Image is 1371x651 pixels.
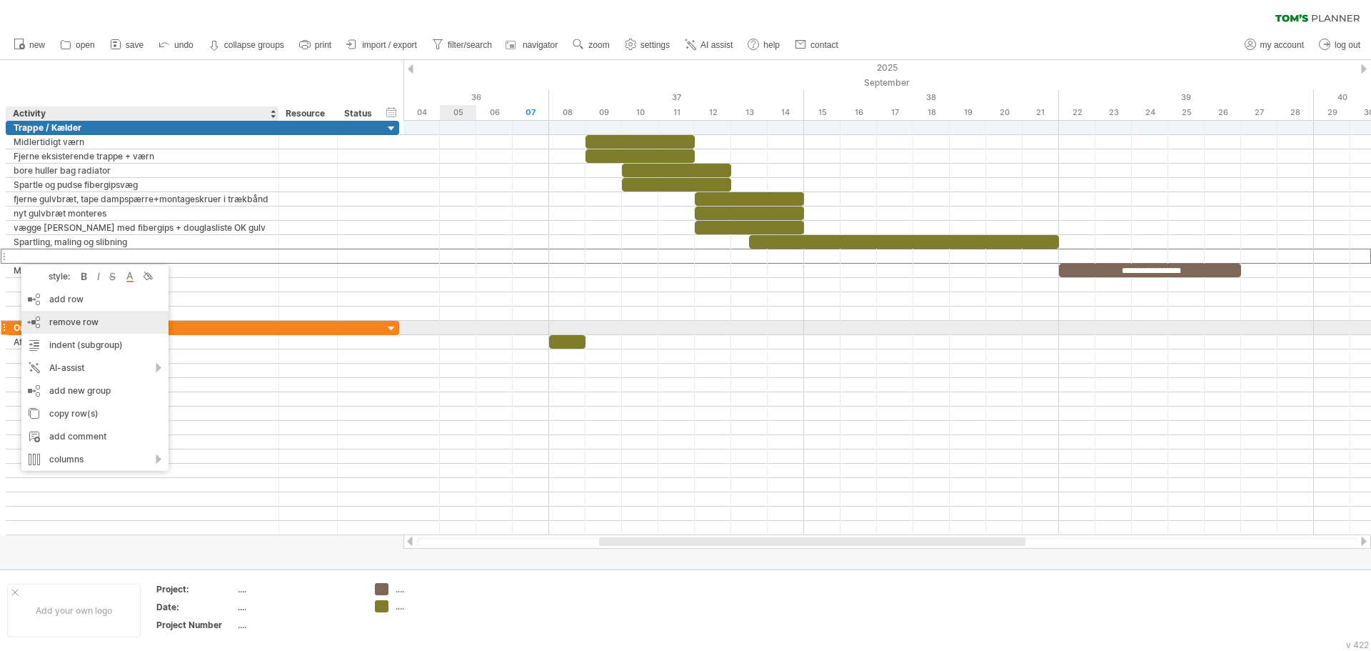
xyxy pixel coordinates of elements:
[1095,105,1132,120] div: Tuesday, 23 September 2025
[10,36,49,54] a: new
[362,40,417,50] span: import / export
[448,40,492,50] span: filter/search
[1241,105,1277,120] div: Saturday, 27 September 2025
[1314,105,1350,120] div: Monday, 29 September 2025
[21,379,169,402] div: add new group
[791,36,843,54] a: contact
[13,106,271,121] div: Activity
[681,36,737,54] a: AI assist
[126,40,144,50] span: save
[641,40,670,50] span: settings
[396,583,473,595] div: ....
[744,36,784,54] a: help
[1277,105,1314,120] div: Sunday, 28 September 2025
[174,40,194,50] span: undo
[763,40,780,50] span: help
[810,40,838,50] span: contact
[7,584,141,637] div: Add your own logo
[21,425,169,448] div: add comment
[586,105,622,120] div: Tuesday, 9 September 2025
[14,235,271,249] div: Spartling, maling og slibning
[21,357,169,379] div: AI-assist
[238,583,358,595] div: ....
[588,40,609,50] span: zoom
[21,288,169,311] div: add row
[1335,40,1360,50] span: log out
[1346,640,1369,650] div: v 422
[14,321,271,334] div: Orangeri / Drivhus færdiggørelse
[1205,105,1241,120] div: Friday, 26 September 2025
[56,36,99,54] a: open
[224,40,284,50] strong: collapse groups
[315,40,331,50] span: print
[695,105,731,120] div: Friday, 12 September 2025
[29,40,45,50] span: new
[804,90,1059,105] div: 38
[950,105,986,120] div: Friday, 19 September 2025
[21,402,169,425] div: copy row(s)
[156,601,235,613] div: Date:
[14,178,271,192] div: Spartle og pudse fibergipsvæg
[1132,105,1168,120] div: Wednesday, 24 September 2025
[21,334,169,357] div: indent (subgroup)
[621,36,674,54] a: settings
[14,207,271,220] div: nyt gulvbræt monteres
[205,36,288,54] a: collapse groups
[76,40,95,50] span: open
[503,36,562,54] a: navigator
[14,135,271,149] div: Midlertidigt værn
[286,106,329,121] div: Resource
[238,601,358,613] div: ....
[1059,90,1314,105] div: 39
[156,619,235,631] div: Project Number
[14,335,271,349] div: Afhente terassedør
[14,164,271,177] div: bore huller bag radiator
[549,105,586,120] div: Monday, 8 September 2025
[294,90,549,105] div: 36
[296,36,336,54] a: print
[14,149,271,163] div: Fjerne eksisterende trappe + værn
[1023,105,1059,120] div: Sunday, 21 September 2025
[513,105,549,120] div: Sunday, 7 September 2025
[403,105,440,120] div: Thursday, 4 September 2025
[14,192,271,206] div: fjerne gulvbræt, tape dampspærre+montageskruer i trækbånd
[877,105,913,120] div: Wednesday, 17 September 2025
[106,36,148,54] a: save
[14,121,271,134] div: Trappe / Kælder
[1241,36,1308,54] a: my account
[14,264,271,277] div: Montage af ny trappe
[658,105,695,120] div: Thursday, 11 September 2025
[344,106,376,121] div: Status
[155,36,198,54] a: undo
[986,105,1023,120] div: Saturday, 20 September 2025
[343,36,421,54] a: import / export
[804,105,840,120] div: Monday, 15 September 2025
[27,271,77,282] div: style:
[731,105,768,120] div: Saturday, 13 September 2025
[21,448,169,471] div: columns
[1168,105,1205,120] div: Thursday, 25 September 2025
[622,105,658,120] div: Wednesday, 10 September 2025
[700,40,733,50] span: AI assist
[156,583,235,595] div: Project:
[428,36,496,54] a: filter/search
[238,619,358,631] div: ....
[768,105,804,120] div: Sunday, 14 September 2025
[476,105,513,120] div: Saturday, 6 September 2025
[440,105,476,120] div: Friday, 5 September 2025
[569,36,613,54] a: zoom
[523,40,558,50] span: navigator
[1059,105,1095,120] div: Monday, 22 September 2025
[49,317,99,327] span: remove row
[840,105,877,120] div: Tuesday, 16 September 2025
[913,105,950,120] div: Thursday, 18 September 2025
[396,600,473,612] div: ....
[1315,36,1365,54] a: log out
[14,221,271,234] div: vægge [PERSON_NAME] med fibergips + douglasliste OK gulv
[1260,40,1304,50] span: my account
[549,90,804,105] div: 37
